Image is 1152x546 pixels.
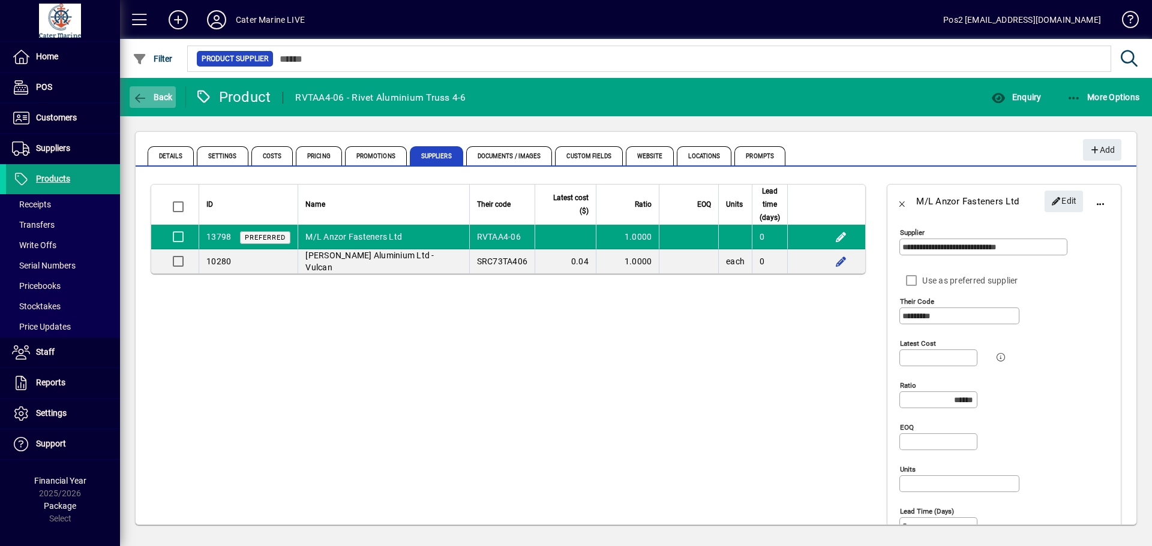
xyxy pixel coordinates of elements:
td: 1.0000 [596,249,659,273]
a: Knowledge Base [1113,2,1137,41]
button: Profile [197,9,236,31]
td: 1.0000 [596,225,659,249]
mat-label: Supplier [900,228,925,237]
div: Pos2 [EMAIL_ADDRESS][DOMAIN_NAME] [943,10,1101,29]
button: Edit [1045,191,1083,212]
div: M/L Anzor Fasteners Ltd [916,192,1019,211]
button: Add [159,9,197,31]
span: Reports [36,378,65,387]
mat-label: Latest cost [900,339,936,348]
a: Home [6,42,120,72]
mat-label: Their code [900,297,934,306]
div: RVTAA4-06 - Rivet Aluminium Truss 4-6 [295,88,466,107]
a: Serial Numbers [6,255,120,276]
span: Pricebooks [12,281,61,291]
span: Financial Year [34,476,86,485]
span: Serial Numbers [12,261,76,270]
a: Customers [6,103,120,133]
span: Promotions [345,146,407,165]
button: Add [1083,139,1121,161]
span: Enquiry [991,92,1041,102]
button: More options [1086,187,1115,216]
span: Support [36,439,66,448]
a: Settings [6,399,120,429]
span: Website [626,146,674,165]
span: Suppliers [36,143,70,153]
span: POS [36,82,52,92]
button: Back [130,86,176,108]
button: More Options [1064,86,1143,108]
button: Enquiry [988,86,1044,108]
a: Write Offs [6,235,120,255]
span: Latest cost ($) [542,191,589,218]
a: Reports [6,368,120,398]
span: Suppliers [410,146,463,165]
a: Suppliers [6,134,120,164]
span: Back [133,92,173,102]
a: Stocktakes [6,296,120,316]
td: 0 [752,225,787,249]
span: Price Updates [12,322,71,331]
span: Lead time (days) [760,185,780,224]
mat-label: Ratio [900,381,916,390]
span: Add [1089,140,1115,160]
span: Details [148,146,194,165]
span: Transfers [12,220,55,230]
a: Receipts [6,194,120,215]
span: Units [726,198,743,211]
button: Edit [831,227,850,246]
a: Transfers [6,215,120,235]
a: Support [6,429,120,459]
div: 10280 [206,255,231,267]
td: 0 [752,249,787,273]
button: Edit [831,252,850,271]
span: Costs [251,146,293,165]
td: M/L Anzor Fasteners Ltd [298,225,469,249]
button: Back [887,187,916,216]
div: 13798 [206,231,231,243]
span: Pricing [296,146,342,165]
span: Write Offs [12,240,56,250]
span: Custom Fields [555,146,622,165]
span: Package [44,501,76,511]
app-page-header-button: Back [120,86,186,108]
span: Settings [36,408,67,418]
span: Filter [133,54,173,64]
span: Ratio [635,198,652,211]
span: Receipts [12,200,51,209]
span: Locations [677,146,731,165]
span: Documents / Images [466,146,553,165]
span: Staff [36,347,55,357]
span: More Options [1067,92,1140,102]
span: ID [206,198,213,211]
div: Cater Marine LIVE [236,10,305,29]
span: Stocktakes [12,301,61,311]
div: Product [195,88,271,107]
a: Price Updates [6,316,120,337]
span: Product Supplier [202,53,268,65]
span: Prompts [734,146,785,165]
td: each [718,249,752,273]
mat-label: EOQ [900,423,914,432]
mat-label: Lead time (days) [900,507,954,515]
td: RVTAA4-06 [469,225,535,249]
a: POS [6,73,120,102]
span: Settings [197,146,248,165]
mat-label: Units [900,465,916,473]
a: Pricebooks [6,276,120,296]
span: Name [305,198,325,211]
td: [PERSON_NAME] Aluminium Ltd - Vulcan [298,249,469,273]
span: EOQ [697,198,711,211]
td: SRC73TA406 [469,249,535,273]
span: Home [36,52,58,61]
span: Edit [1051,191,1077,211]
span: Customers [36,113,77,122]
span: Products [36,174,70,183]
button: Filter [130,48,176,70]
td: 0.04 [535,249,596,273]
span: Preferred [245,234,286,242]
a: Staff [6,337,120,367]
span: Their code [477,198,511,211]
